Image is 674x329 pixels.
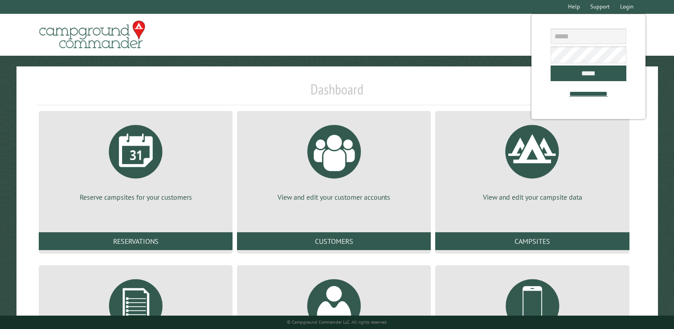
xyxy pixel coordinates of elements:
[49,118,222,202] a: Reserve campsites for your customers
[248,192,420,202] p: View and edit your customer accounts
[446,192,618,202] p: View and edit your campsite data
[435,232,629,250] a: Campsites
[39,232,233,250] a: Reservations
[37,81,637,105] h1: Dashboard
[237,232,431,250] a: Customers
[287,319,388,325] small: © Campground Commander LLC. All rights reserved.
[37,17,148,52] img: Campground Commander
[49,192,222,202] p: Reserve campsites for your customers
[446,118,618,202] a: View and edit your campsite data
[248,118,420,202] a: View and edit your customer accounts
